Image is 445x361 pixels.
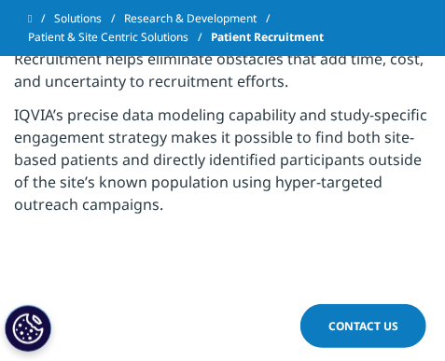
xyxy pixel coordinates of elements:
[14,104,431,227] p: IQVIA’s precise data modeling capability and study-specific engagement strategy makes it possible...
[5,305,51,352] button: Cookies Settings
[211,28,324,47] span: Patient Recruitment
[328,318,398,334] span: Contact Us
[124,9,279,28] a: Research & Development
[54,9,124,28] a: Solutions
[28,28,211,47] a: Patient & Site Centric Solutions
[300,304,426,348] a: Contact Us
